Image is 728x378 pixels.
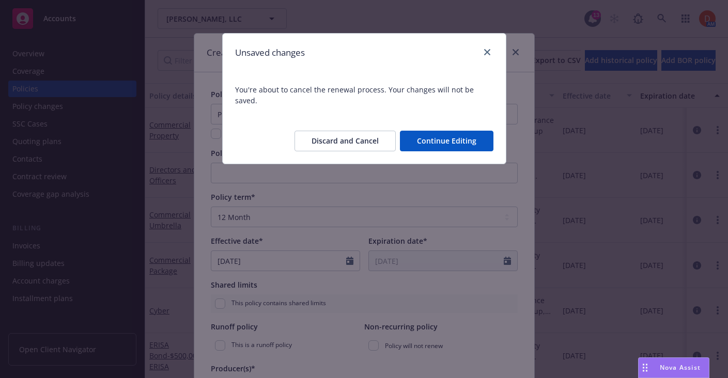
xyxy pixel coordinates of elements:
[481,46,493,58] a: close
[223,72,506,118] span: You're about to cancel the renewal process. Your changes will not be saved.
[235,46,305,59] h1: Unsaved changes
[639,358,652,377] div: Drag to move
[660,363,701,372] span: Nova Assist
[295,131,396,151] button: Discard and Cancel
[400,131,493,151] button: Continue Editing
[638,357,709,378] button: Nova Assist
